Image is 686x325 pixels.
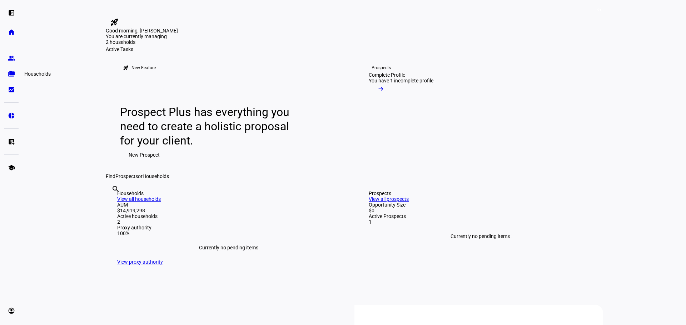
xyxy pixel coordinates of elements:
a: View all prospects [369,196,409,202]
span: Households [143,173,169,179]
mat-icon: search [111,185,120,193]
eth-mat-symbol: school [8,164,15,171]
mat-icon: arrow_right_alt [377,85,384,92]
eth-mat-symbol: left_panel_open [8,9,15,16]
input: Enter name of prospect or household [111,194,113,203]
div: $14,919,298 [117,208,340,213]
div: Prospect Plus has everything you need to create a holistic proposal for your client. [120,105,296,148]
button: New Prospect [120,148,168,162]
div: 2 households [106,39,177,46]
a: View proxy authority [117,259,163,265]
mat-icon: rocket_launch [123,65,129,71]
a: home [4,25,19,39]
div: You have 1 incomplete profile [369,78,433,83]
div: Find or [106,173,603,179]
a: View all households [117,196,161,202]
div: $0 [369,208,592,213]
eth-mat-symbol: home [8,29,15,36]
a: group [4,51,19,65]
eth-mat-symbol: pie_chart [8,112,15,119]
div: Currently no pending items [117,236,340,259]
a: ProspectsComplete ProfileYou have 1 incomplete profile [357,52,476,173]
div: 1 [369,219,592,225]
span: Prospects [115,173,138,179]
div: Active Prospects [369,213,592,219]
eth-mat-symbol: folder_copy [8,70,15,77]
eth-mat-symbol: list_alt_add [8,138,15,145]
div: Good morning, [PERSON_NAME] [106,28,603,34]
div: Prospects [372,65,391,71]
div: Opportunity Size [369,202,592,208]
div: Active households [117,213,340,219]
div: Complete Profile [369,72,405,78]
a: pie_chart [4,108,19,123]
div: Households [21,70,54,78]
div: Active Tasks [106,46,603,52]
div: Currently no pending items [369,225,592,248]
eth-mat-symbol: group [8,55,15,62]
eth-mat-symbol: bid_landscape [8,86,15,93]
mat-icon: rocket_launch [110,18,119,26]
a: bid_landscape [4,82,19,97]
div: AUM [117,202,340,208]
div: New Feature [131,65,156,71]
div: 100% [117,230,340,236]
span: You are currently managing [106,34,167,39]
span: New Prospect [129,148,160,162]
div: 2 [117,219,340,225]
eth-mat-symbol: account_circle [8,307,15,314]
div: Households [117,191,340,196]
a: folder_copy [4,67,19,81]
span: 9+ [596,7,602,13]
div: Prospects [369,191,592,196]
div: Proxy authority [117,225,340,230]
